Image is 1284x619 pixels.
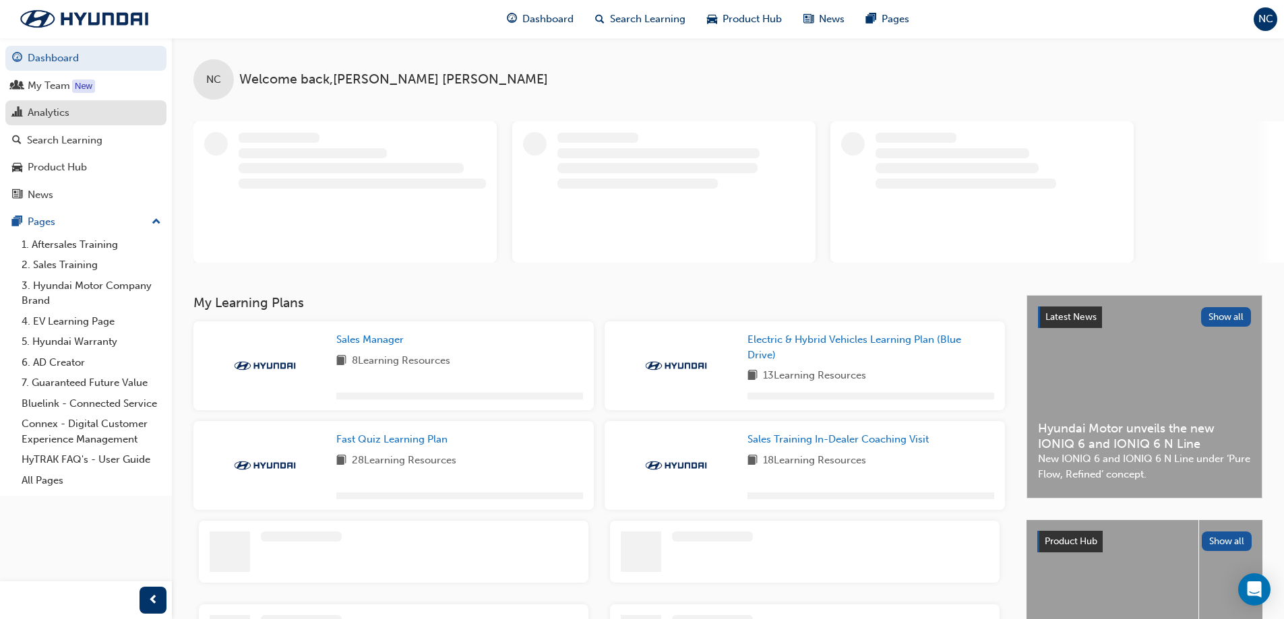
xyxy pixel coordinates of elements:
[5,100,166,125] a: Analytics
[793,5,855,33] a: news-iconNews
[206,72,221,88] span: NC
[707,11,717,28] span: car-icon
[336,432,453,447] a: Fast Quiz Learning Plan
[352,353,450,370] span: 8 Learning Resources
[228,359,302,372] img: Trak
[5,209,166,234] button: Pages
[1038,421,1251,451] span: Hyundai Motor unveils the new IONIQ 6 and IONIQ 6 N Line
[28,214,55,230] div: Pages
[239,72,548,88] span: Welcome back , [PERSON_NAME] [PERSON_NAME]
[747,368,758,385] span: book-icon
[28,160,87,175] div: Product Hub
[723,11,782,27] span: Product Hub
[193,295,1005,311] h3: My Learning Plans
[28,187,53,203] div: News
[152,214,161,231] span: up-icon
[16,393,166,414] a: Bluelink - Connected Service
[12,162,22,174] span: car-icon
[352,453,456,469] span: 28 Learning Resources
[763,453,866,469] span: 18 Learning Resources
[28,78,70,94] div: My Team
[16,414,166,449] a: Connex - Digital Customer Experience Management
[16,352,166,373] a: 6. AD Creator
[639,359,713,372] img: Trak
[5,155,166,180] a: Product Hub
[12,135,22,147] span: search-icon
[16,255,166,275] a: 2. Sales Training
[763,368,866,385] span: 13 Learning Resources
[5,183,166,207] a: News
[12,189,22,201] span: news-icon
[1254,7,1277,31] button: NC
[12,80,22,92] span: people-icon
[522,11,574,27] span: Dashboard
[5,46,166,71] a: Dashboard
[16,470,166,491] a: All Pages
[639,459,713,472] img: Trak
[747,453,758,469] span: book-icon
[336,332,409,348] a: Sales Manager
[747,333,961,361] span: Electric & Hybrid Vehicles Learning Plan (Blue Drive)
[7,5,162,33] img: Trak
[866,11,876,28] span: pages-icon
[882,11,909,27] span: Pages
[1027,295,1262,498] a: Latest NewsShow allHyundai Motor unveils the new IONIQ 6 and IONIQ 6 N LineNew IONIQ 6 and IONIQ ...
[584,5,696,33] a: search-iconSearch Learning
[507,11,517,28] span: guage-icon
[12,216,22,228] span: pages-icon
[1238,573,1271,606] div: Open Intercom Messenger
[16,234,166,255] a: 1. Aftersales Training
[747,432,934,447] a: Sales Training In-Dealer Coaching Visit
[28,105,69,121] div: Analytics
[1201,307,1252,327] button: Show all
[16,372,166,393] a: 7. Guaranteed Future Value
[1202,531,1252,551] button: Show all
[336,353,346,370] span: book-icon
[1045,535,1097,547] span: Product Hub
[1045,311,1097,323] span: Latest News
[336,333,404,346] span: Sales Manager
[5,43,166,209] button: DashboardMy TeamAnalyticsSearch LearningProduct HubNews
[819,11,845,27] span: News
[610,11,685,27] span: Search Learning
[12,53,22,65] span: guage-icon
[5,128,166,153] a: Search Learning
[12,107,22,119] span: chart-icon
[595,11,605,28] span: search-icon
[496,5,584,33] a: guage-iconDashboard
[747,433,929,445] span: Sales Training In-Dealer Coaching Visit
[148,592,158,609] span: prev-icon
[16,275,166,311] a: 3. Hyundai Motor Company Brand
[72,79,95,93] div: Tooltip anchor
[1038,306,1251,328] a: Latest NewsShow all
[855,5,920,33] a: pages-iconPages
[336,433,448,445] span: Fast Quiz Learning Plan
[696,5,793,33] a: car-iconProduct Hub
[1258,11,1273,27] span: NC
[336,453,346,469] span: book-icon
[747,332,994,362] a: Electric & Hybrid Vehicles Learning Plan (Blue Drive)
[228,459,302,472] img: Trak
[5,73,166,98] a: My Team
[16,331,166,352] a: 5. Hyundai Warranty
[27,133,102,148] div: Search Learning
[803,11,814,28] span: news-icon
[16,311,166,332] a: 4. EV Learning Page
[1037,531,1252,552] a: Product HubShow all
[1038,451,1251,482] span: New IONIQ 6 and IONIQ 6 N Line under ‘Pure Flow, Refined’ concept.
[16,449,166,470] a: HyTRAK FAQ's - User Guide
